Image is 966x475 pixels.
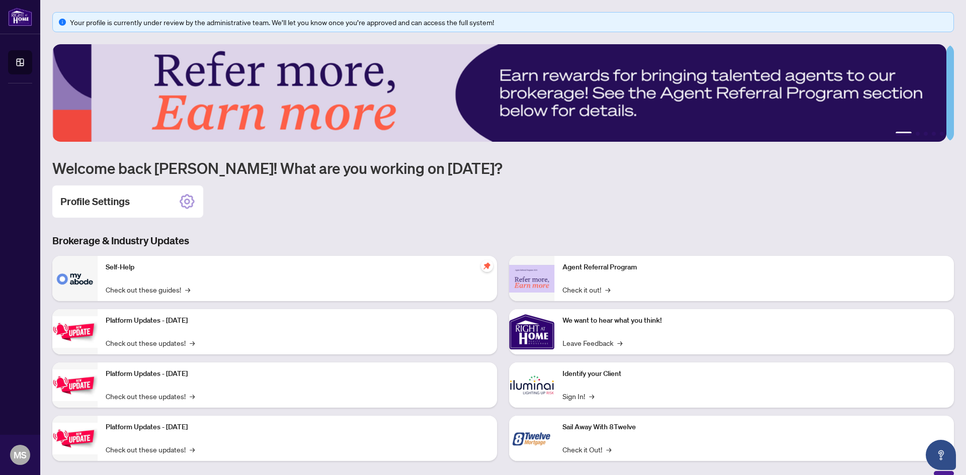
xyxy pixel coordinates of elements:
[562,391,594,402] a: Sign In!→
[60,195,130,209] h2: Profile Settings
[509,265,554,293] img: Agent Referral Program
[481,260,493,272] span: pushpin
[106,391,195,402] a: Check out these updates!→
[605,284,610,295] span: →
[932,132,936,136] button: 4
[52,369,98,401] img: Platform Updates - July 8, 2025
[52,423,98,454] img: Platform Updates - June 23, 2025
[52,158,954,177] h1: Welcome back [PERSON_NAME]! What are you working on [DATE]?
[106,337,195,348] a: Check out these updates!→
[70,17,947,28] div: Your profile is currently under review by the administrative team. We’ll let you know once you’re...
[190,444,195,455] span: →
[52,234,954,248] h3: Brokerage & Industry Updates
[509,362,554,408] img: Identify your Client
[52,256,98,301] img: Self-Help
[562,422,946,433] p: Sail Away With 8Twelve
[509,309,554,354] img: We want to hear what you think!
[8,8,32,26] img: logo
[926,440,956,470] button: Open asap
[509,416,554,461] img: Sail Away With 8Twelve
[14,448,27,462] span: MS
[59,19,66,26] span: info-circle
[190,337,195,348] span: →
[562,262,946,273] p: Agent Referral Program
[617,337,622,348] span: →
[562,368,946,379] p: Identify your Client
[916,132,920,136] button: 2
[106,444,195,455] a: Check out these updates!→
[106,284,190,295] a: Check out these guides!→
[106,368,489,379] p: Platform Updates - [DATE]
[106,315,489,326] p: Platform Updates - [DATE]
[589,391,594,402] span: →
[562,284,610,295] a: Check it out!→
[185,284,190,295] span: →
[106,422,489,433] p: Platform Updates - [DATE]
[106,262,489,273] p: Self-Help
[606,444,611,455] span: →
[52,316,98,348] img: Platform Updates - July 21, 2025
[190,391,195,402] span: →
[562,337,622,348] a: Leave Feedback→
[896,132,912,136] button: 1
[924,132,928,136] button: 3
[940,132,944,136] button: 5
[52,44,946,142] img: Slide 0
[562,315,946,326] p: We want to hear what you think!
[562,444,611,455] a: Check it Out!→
